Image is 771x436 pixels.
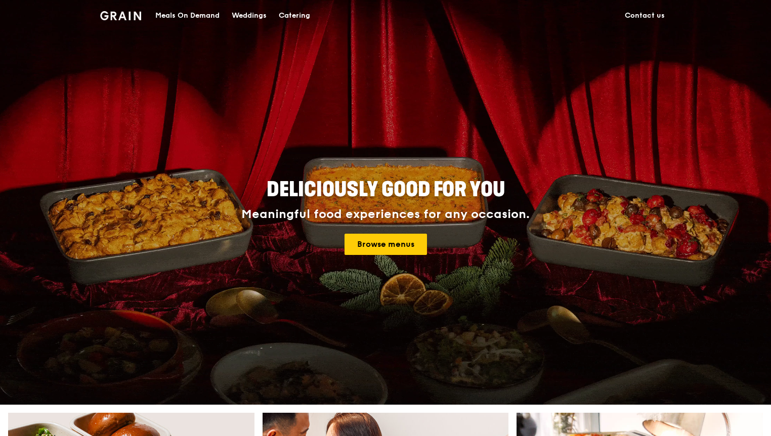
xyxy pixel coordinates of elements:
[619,1,671,31] a: Contact us
[279,1,310,31] div: Catering
[226,1,273,31] a: Weddings
[155,1,220,31] div: Meals On Demand
[100,11,141,20] img: Grain
[345,234,427,255] a: Browse menus
[267,178,505,202] span: Deliciously good for you
[232,1,267,31] div: Weddings
[273,1,316,31] a: Catering
[203,207,568,222] div: Meaningful food experiences for any occasion.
